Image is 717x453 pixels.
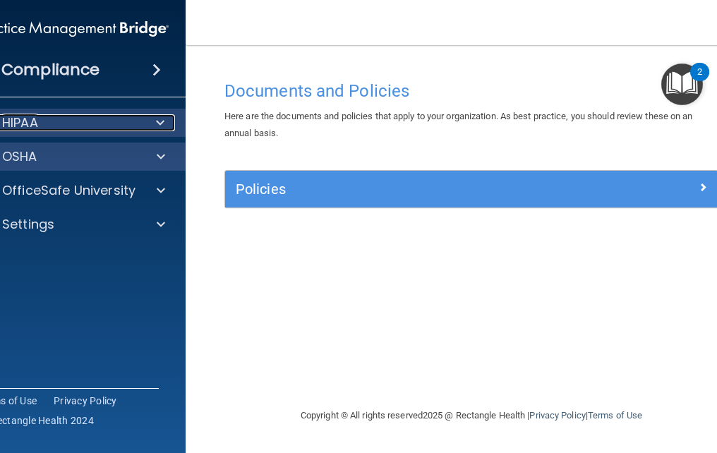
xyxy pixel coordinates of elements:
p: HIPAA [2,114,38,131]
p: OfficeSafe University [2,182,135,199]
button: Open Resource Center, 2 new notifications [661,64,703,105]
a: Privacy Policy [529,410,585,421]
a: Policies [236,178,707,200]
span: Here are the documents and policies that apply to your organization. As best practice, you should... [224,111,693,138]
a: Terms of Use [588,410,642,421]
a: Privacy Policy [54,394,117,408]
h4: Compliance [1,60,100,80]
p: Settings [2,216,54,233]
h5: Policies [236,181,584,197]
div: 2 [697,72,702,90]
p: OSHA [2,148,37,165]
